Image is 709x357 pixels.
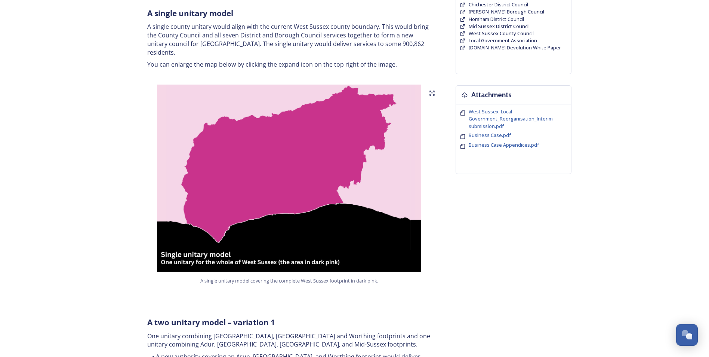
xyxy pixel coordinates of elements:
span: Business Case Appendices.pdf [469,141,539,148]
a: Chichester District Council [469,1,528,8]
strong: A single unitary model [147,8,233,18]
a: Local Government Association [469,37,537,44]
span: West Sussex_Local Government_Reorganisation_Interim submission.pdf [469,108,553,129]
p: A single county unitary would align with the current West Sussex county boundary. This would brin... [147,22,431,57]
strong: A two unitary model – variation 1 [147,317,275,327]
h3: Attachments [471,89,512,100]
a: Horsham District Council [469,16,524,23]
p: You can enlarge the map below by clicking the expand icon on the top right of the image. [147,60,431,69]
a: Mid Sussex District Council [469,23,530,30]
a: [DOMAIN_NAME] Devolution White Paper [469,44,561,51]
span: Horsham District Council [469,16,524,22]
button: Open Chat [676,324,698,346]
a: [PERSON_NAME] Borough Council [469,8,544,15]
span: A single unitary model covering the complete West Sussex footprint in dark pink. [200,277,378,284]
a: West Sussex County Council [469,30,534,37]
p: One unitary combining [GEOGRAPHIC_DATA], [GEOGRAPHIC_DATA] and Worthing footprints and one unitar... [147,332,431,349]
span: Business Case.pdf [469,132,511,138]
